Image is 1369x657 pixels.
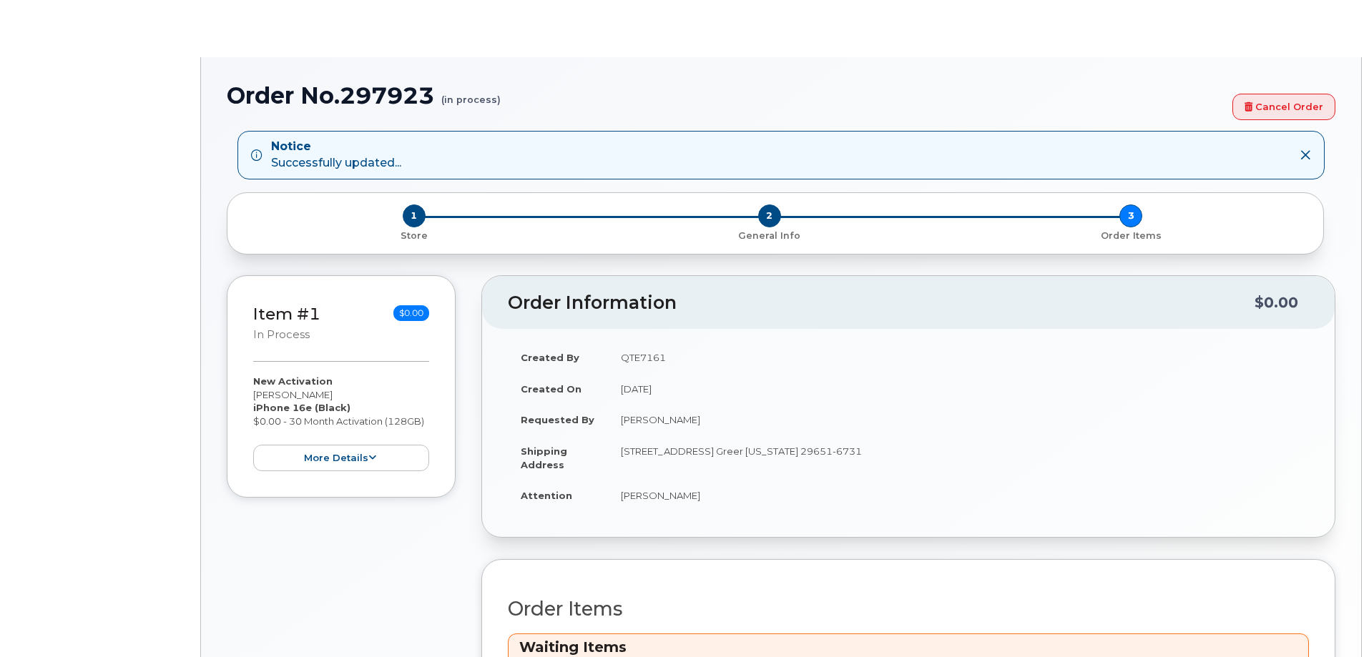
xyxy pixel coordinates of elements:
strong: New Activation [253,375,333,387]
p: General Info [594,229,944,242]
a: 2 General Info [589,227,950,242]
div: Successfully updated... [271,139,401,172]
span: 1 [403,204,426,227]
a: 1 Store [239,227,589,242]
strong: Shipping Address [521,445,567,470]
small: in process [253,328,310,341]
strong: iPhone 16e (Black) [253,402,350,413]
h3: Waiting Items [519,638,1297,657]
p: Store [245,229,583,242]
td: [DATE] [608,373,1309,405]
strong: Notice [271,139,401,155]
h1: Order No.297923 [227,83,1225,108]
td: [PERSON_NAME] [608,404,1309,435]
strong: Created On [521,383,582,395]
a: Cancel Order [1232,94,1335,120]
span: 2 [758,204,781,227]
h2: Order Information [508,293,1255,313]
div: $0.00 [1255,289,1298,316]
td: [PERSON_NAME] [608,480,1309,511]
button: more details [253,445,429,471]
span: $0.00 [393,305,429,321]
td: QTE7161 [608,342,1309,373]
strong: Attention [521,490,572,501]
a: Item #1 [253,304,320,324]
strong: Requested By [521,414,594,425]
strong: Created By [521,352,579,363]
small: (in process) [441,83,501,105]
td: [STREET_ADDRESS] Greer [US_STATE] 29651-6731 [608,435,1309,480]
h2: Order Items [508,598,1309,620]
div: [PERSON_NAME] $0.00 - 30 Month Activation (128GB) [253,375,429,471]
